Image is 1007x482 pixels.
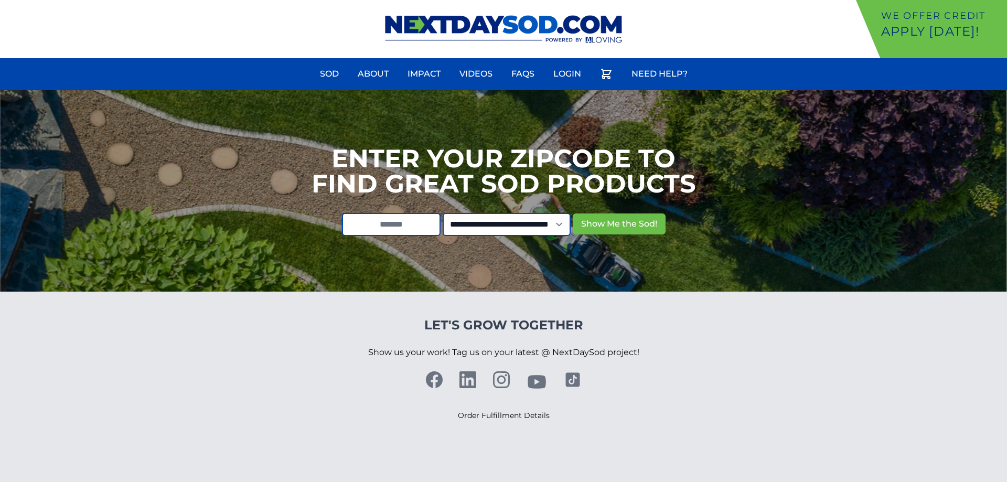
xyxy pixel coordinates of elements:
p: Show us your work! Tag us on your latest @ NextDaySod project! [368,334,639,371]
a: Order Fulfillment Details [458,411,550,420]
button: Show Me the Sod! [573,213,666,234]
a: Videos [453,61,499,87]
a: FAQs [505,61,541,87]
a: Login [547,61,587,87]
h1: Enter your Zipcode to Find Great Sod Products [312,146,696,196]
a: Sod [314,61,345,87]
p: We offer Credit [881,8,1003,23]
a: About [351,61,395,87]
p: Apply [DATE]! [881,23,1003,40]
h4: Let's Grow Together [368,317,639,334]
a: Impact [401,61,447,87]
a: Need Help? [625,61,694,87]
